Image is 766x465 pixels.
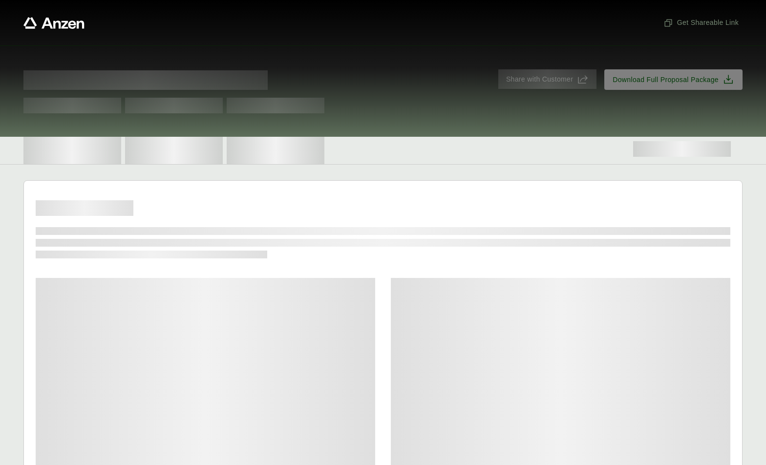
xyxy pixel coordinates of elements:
[663,18,739,28] span: Get Shareable Link
[125,98,223,113] span: Test
[23,70,268,90] span: Proposal for
[23,17,85,29] a: Anzen website
[506,74,573,85] span: Share with Customer
[23,98,121,113] span: Test
[660,14,743,32] button: Get Shareable Link
[227,98,324,113] span: Test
